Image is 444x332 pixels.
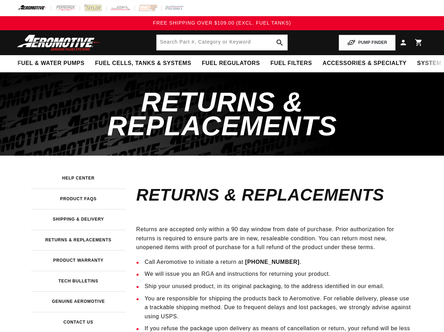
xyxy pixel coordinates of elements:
summary: Accessories & Specialty [317,55,412,72]
a: Returns & Replacements [31,230,126,250]
a: Product Warranty [31,250,126,271]
a: Product FAQs [31,189,126,209]
li: Ship your unused product, in its original packaging, to the address identified in our email. [145,282,413,291]
li: Call Aeromotive to initiate a return at . [145,258,413,267]
img: Aeromotive [15,34,103,51]
h3: Product Warranty [53,259,104,262]
summary: Fuel Cells, Tanks & Systems [90,55,197,72]
a: Help Center [31,168,126,189]
h3: Shipping & Delivery [53,217,104,221]
span: Fuel Filters [270,60,312,67]
summary: Fuel Regulators [197,55,265,72]
button: PUMP FINDER [339,35,396,51]
h3: Genuine Aeromotive [52,300,105,304]
a: [PHONE_NUMBER] [245,259,299,265]
h3: Contact Us [64,320,93,324]
span: FREE SHIPPING OVER $109.00 (EXCL. FUEL TANKS) [153,20,291,26]
li: We will issue you an RGA and instructions for returning your product. [145,269,413,279]
summary: Fuel Filters [265,55,317,72]
span: Accessories & Specialty [323,60,406,67]
p: Returns are accepted only within a 90 day window from date of purchase. Prior authorization for r... [136,225,413,252]
span: Returns & Replacements [107,86,337,141]
span: Fuel Cells, Tanks & Systems [95,60,191,67]
a: Tech Bulletins [31,271,126,292]
h3: Help Center [62,176,94,180]
h4: Returns & Replacements [136,188,413,202]
li: You are responsible for shipping the products back to Aeromotive. For reliable delivery, please u... [145,294,413,321]
input: Search by Part Number, Category or Keyword [157,35,287,50]
a: Shipping & Delivery [31,209,126,230]
h3: Returns & Replacements [45,238,112,242]
h3: Product FAQs [60,197,97,201]
span: Fuel & Water Pumps [18,60,85,67]
summary: Fuel & Water Pumps [12,55,90,72]
a: Genuine Aeromotive [31,291,126,312]
h3: Tech Bulletins [59,279,98,283]
button: search button [272,35,287,50]
span: Fuel Regulators [202,60,260,67]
